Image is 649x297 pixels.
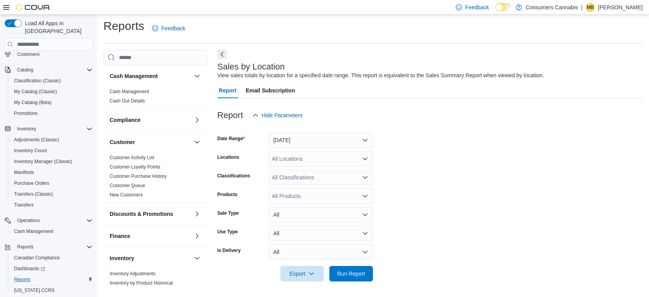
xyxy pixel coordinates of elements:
span: Operations [14,216,93,225]
button: Cash Management [8,226,96,237]
span: Adjustments (Classic) [14,137,59,143]
span: Cash Management [110,89,149,95]
h3: Sales by Location [217,62,285,71]
button: Inventory Manager (Classic) [8,156,96,167]
a: Transfers (Classic) [11,189,56,199]
label: Date Range [217,135,245,142]
a: Manifests [11,168,37,177]
a: Customer Queue [110,183,145,188]
a: Cash Out Details [110,98,145,104]
span: Transfers [11,200,93,210]
span: [US_STATE] CCRS [14,287,54,294]
span: Operations [17,217,40,224]
a: Customers [14,50,43,59]
button: Inventory Count [8,145,96,156]
a: Adjustments (Classic) [11,135,62,144]
span: Dashboards [14,266,45,272]
a: Inventory by Product Historical [110,280,173,286]
span: Customer Activity List [110,155,154,161]
a: Purchase Orders [11,179,52,188]
h1: Reports [103,18,144,34]
button: Discounts & Promotions [110,210,191,218]
span: Load All Apps in [GEOGRAPHIC_DATA] [22,19,93,35]
span: Classification (Classic) [14,78,61,84]
button: Next [217,50,227,59]
a: Classification (Classic) [11,76,64,85]
a: [US_STATE] CCRS [11,286,58,295]
a: Inventory Manager (Classic) [11,157,75,166]
button: [DATE] [269,132,373,148]
label: Is Delivery [217,247,241,254]
h3: Compliance [110,116,140,124]
label: Products [217,191,238,198]
span: Catalog [14,65,93,75]
span: Classification (Classic) [11,76,93,85]
span: Cash Management [14,228,53,234]
button: Catalog [14,65,36,75]
a: Customer Loyalty Points [110,164,160,170]
button: My Catalog (Classic) [8,86,96,97]
h3: Customer [110,138,135,146]
p: | [581,3,583,12]
label: Classifications [217,173,250,179]
div: Cash Management [103,87,208,109]
button: Canadian Compliance [8,252,96,263]
span: My Catalog (Beta) [14,99,52,106]
button: Catalog [2,64,96,75]
button: Reports [8,274,96,285]
span: Inventory [14,124,93,134]
span: Catalog [17,67,33,73]
button: Customer [192,137,202,147]
span: Reports [17,244,33,250]
span: Adjustments (Classic) [11,135,93,144]
span: Promotions [11,109,93,118]
button: [US_STATE] CCRS [8,285,96,296]
span: Reports [11,275,93,284]
button: Adjustments (Classic) [8,134,96,145]
h3: Cash Management [110,72,158,80]
button: Discounts & Promotions [192,209,202,219]
span: Purchase Orders [11,179,93,188]
label: Locations [217,154,240,160]
button: Hide Parameters [249,108,306,123]
button: Open list of options [362,193,368,199]
span: Report [219,83,236,98]
span: Run Report [337,270,365,278]
span: Feedback [161,24,185,32]
a: Customer Purchase History [110,174,167,179]
span: My Catalog (Beta) [11,98,93,107]
span: Customer Purchase History [110,173,167,179]
button: Run Report [329,266,373,281]
span: Manifests [11,168,93,177]
button: Cash Management [192,71,202,81]
span: Manifests [14,169,34,175]
span: Promotions [14,110,38,116]
label: Sale Type [217,210,239,216]
span: New Customers [110,192,143,198]
span: Cash Management [11,227,93,236]
span: Email Subscription [246,83,295,98]
button: Finance [192,231,202,241]
a: Feedback [149,21,188,36]
button: Reports [14,242,37,252]
button: Finance [110,232,191,240]
button: Customers [2,49,96,60]
button: Cash Management [110,72,191,80]
button: Customer [110,138,191,146]
button: Transfers (Classic) [8,189,96,200]
span: Canadian Compliance [11,253,93,262]
a: Cash Management [110,89,149,94]
button: Open list of options [362,156,368,162]
span: Inventory Manager (Classic) [11,157,93,166]
a: Promotions [11,109,41,118]
button: My Catalog (Beta) [8,97,96,108]
a: Cash Management [11,227,56,236]
a: Reports [11,275,33,284]
input: Dark Mode [495,3,512,11]
button: Inventory [110,254,191,262]
button: Open list of options [362,174,368,181]
button: Operations [14,216,43,225]
div: Customer [103,153,208,203]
